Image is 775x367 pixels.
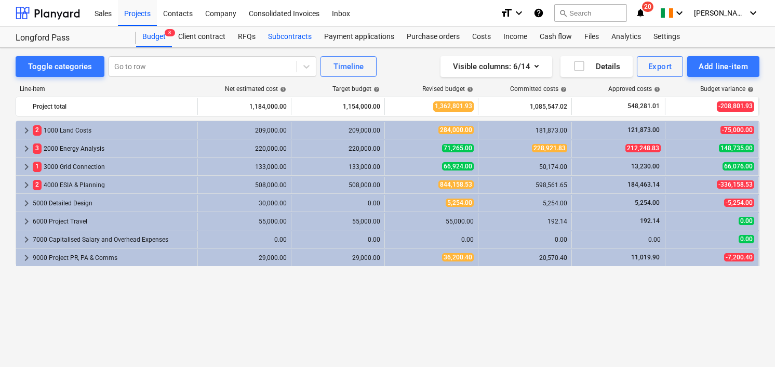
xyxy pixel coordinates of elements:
div: 4000 ESIA & Planning [33,177,193,193]
div: 508,000.00 [296,181,380,189]
div: Revised budget [422,85,473,93]
span: help [465,86,473,93]
span: 36,200.40 [442,253,474,261]
div: Longford Pass [16,33,124,44]
span: keyboard_arrow_right [20,179,33,191]
div: 5000 Detailed Design [33,195,193,212]
div: 9000 Project PR, PA & Comms [33,250,193,266]
span: 0.00 [739,235,754,243]
div: Budget [136,27,172,47]
div: Details [573,60,620,73]
span: 1,362,801.93 [433,101,474,111]
a: Purchase orders [400,27,466,47]
span: -5,254.00 [724,199,754,207]
div: 20,570.40 [483,254,567,261]
div: 133,000.00 [296,163,380,171]
span: 121,873.00 [626,126,661,134]
span: keyboard_arrow_right [20,215,33,228]
span: keyboard_arrow_right [20,252,33,264]
div: Project total [33,98,193,115]
div: 0.00 [389,236,474,243]
div: 29,000.00 [296,254,380,261]
div: Committed costs [510,85,567,93]
button: Timeline [320,56,377,77]
div: 50,174.00 [483,163,567,171]
div: 6000 Project Travel [33,213,193,230]
span: 1 [33,162,42,172]
span: search [559,9,567,17]
div: Export [648,60,672,73]
div: 55,000.00 [202,218,287,225]
span: 66,076.00 [723,162,754,171]
div: 7000 Capitalised Salary and Overhead Expenses [33,231,193,248]
span: 2 [33,180,42,190]
div: 2000 Energy Analysis [33,140,193,157]
div: 30,000.00 [202,200,287,207]
div: 598,561.65 [483,181,567,189]
span: 148,735.00 [719,144,754,152]
div: 1,184,000.00 [202,98,287,115]
div: Target budget [332,85,380,93]
div: 0.00 [296,236,380,243]
button: Details [560,56,633,77]
span: help [745,86,754,93]
span: -7,200.40 [724,253,754,261]
button: Visible columns:6/14 [440,56,552,77]
div: 1,085,547.02 [483,98,567,115]
div: 209,000.00 [296,127,380,134]
div: Toggle categories [28,60,92,73]
div: 209,000.00 [202,127,287,134]
div: Approved costs [608,85,660,93]
div: 0.00 [202,236,287,243]
div: 1,154,000.00 [296,98,380,115]
i: keyboard_arrow_down [513,7,525,19]
div: 29,000.00 [202,254,287,261]
div: 181,873.00 [483,127,567,134]
div: 192.14 [483,218,567,225]
span: 192.14 [639,217,661,225]
i: keyboard_arrow_down [673,7,686,19]
span: -336,158.53 [717,180,754,189]
i: format_size [500,7,513,19]
span: 2 [33,125,42,135]
div: 1000 Land Costs [33,122,193,139]
span: help [652,86,660,93]
div: Line-item [16,85,197,93]
div: 220,000.00 [202,145,287,152]
span: 11,019.90 [630,254,661,261]
a: Files [578,27,605,47]
i: keyboard_arrow_down [747,7,759,19]
div: Client contract [172,27,232,47]
span: 5,254.00 [634,199,661,206]
div: 5,254.00 [483,200,567,207]
div: Budget variance [700,85,754,93]
div: Costs [466,27,497,47]
div: Visible columns : 6/14 [453,60,540,73]
a: Settings [647,27,686,47]
span: 3 [33,143,42,153]
span: 0.00 [739,217,754,225]
span: -75,000.00 [720,126,754,134]
a: Subcontracts [262,27,318,47]
span: help [558,86,567,93]
span: 71,265.00 [442,144,474,152]
span: 20 [642,2,653,12]
div: 0.00 [483,236,567,243]
a: Budget8 [136,27,172,47]
a: RFQs [232,27,262,47]
a: Income [497,27,533,47]
div: 133,000.00 [202,163,287,171]
span: 184,463.14 [626,181,661,188]
span: keyboard_arrow_right [20,142,33,155]
span: 548,281.01 [626,102,661,111]
span: help [278,86,286,93]
div: 3000 Grid Connection [33,159,193,175]
span: 8 [165,29,175,36]
span: keyboard_arrow_right [20,161,33,173]
div: 0.00 [576,236,661,243]
div: Cash flow [533,27,578,47]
